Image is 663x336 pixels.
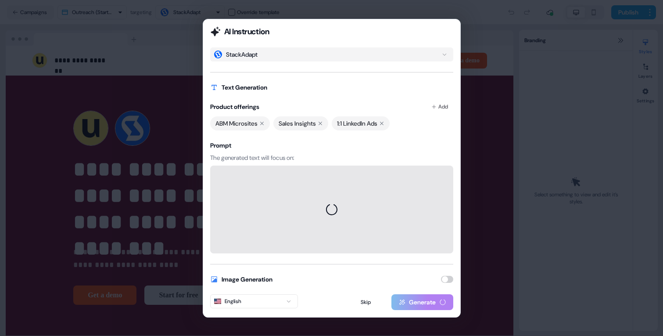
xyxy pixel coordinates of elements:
button: Skip [342,294,390,310]
h2: Image Generation [222,275,272,284]
h3: Prompt [210,141,453,150]
div: ABM Microsites [210,116,270,130]
div: English [214,297,241,306]
img: The English flag [214,299,221,304]
button: Add [426,99,453,115]
div: Sales Insights [273,116,328,130]
div: 1:1 LinkedIn Ads [332,116,390,130]
div: StackAdapt [226,50,258,59]
p: The generated text will focus on: [210,153,453,162]
h2: Product offerings [210,102,259,111]
h2: Text Generation [222,83,267,92]
h2: AI Instruction [224,26,269,37]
